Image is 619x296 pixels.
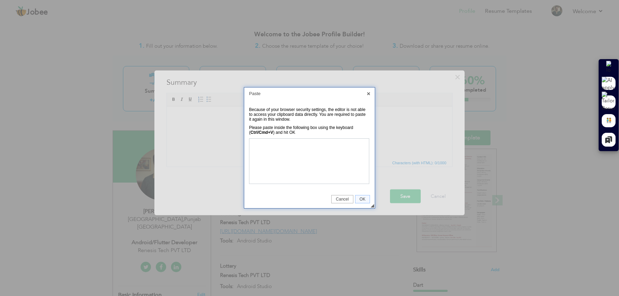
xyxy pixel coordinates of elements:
[355,197,370,202] span: OK
[355,195,370,203] a: OK
[365,91,372,97] a: Close
[244,87,375,100] div: Paste
[249,105,370,187] div: General
[371,204,374,207] div: Resize
[331,195,353,203] a: Cancel
[249,125,366,135] div: Please paste inside the following box using the keyboard ( ) and hit OK
[249,107,366,122] div: Because of your browser security settings, the editor is not able to access your clipboard data d...
[332,197,353,202] span: Cancel
[249,138,369,184] iframe: Paste Area
[250,130,273,135] strong: Ctrl/Cmd+V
